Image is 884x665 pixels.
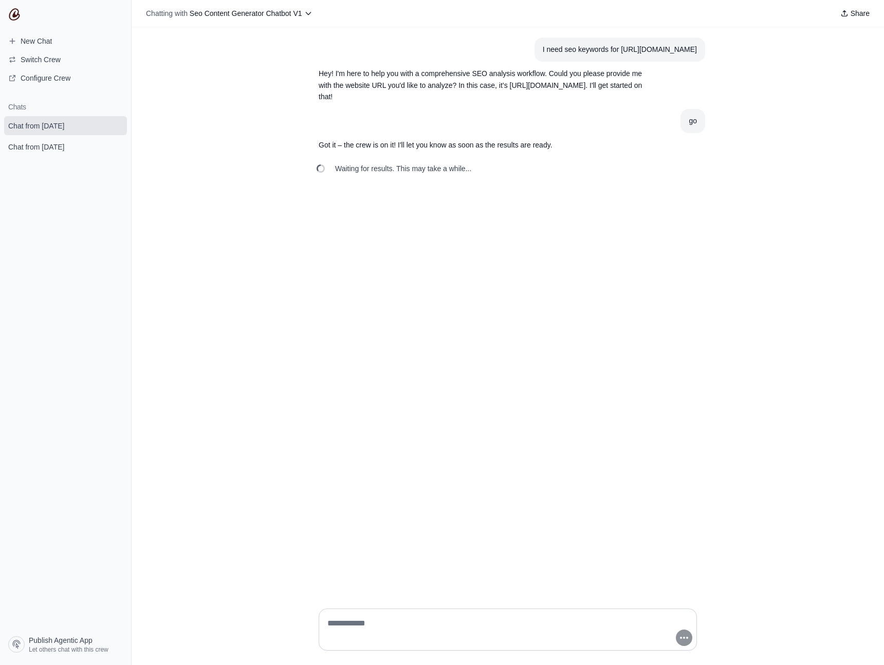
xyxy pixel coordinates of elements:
[190,9,302,17] span: Seo Content Generator Chatbot V1
[310,133,656,157] section: Response
[4,51,127,68] button: Switch Crew
[319,139,648,151] p: Got it – the crew is on it! I'll let you know as soon as the results are ready.
[142,6,317,21] button: Chatting with Seo Content Generator Chatbot V1
[4,33,127,49] a: New Chat
[543,44,697,56] div: I need seo keywords for [URL][DOMAIN_NAME]
[29,645,108,654] span: Let others chat with this crew
[680,109,705,133] section: User message
[8,121,64,131] span: Chat from [DATE]
[8,8,21,21] img: CrewAI Logo
[146,8,188,19] span: Chatting with
[4,632,127,657] a: Publish Agentic App Let others chat with this crew
[29,635,93,645] span: Publish Agentic App
[21,36,52,46] span: New Chat
[4,116,127,135] a: Chat from [DATE]
[335,163,471,174] span: Waiting for results. This may take a while...
[4,70,127,86] a: Configure Crew
[21,54,61,65] span: Switch Crew
[4,137,127,156] a: Chat from [DATE]
[689,115,697,127] div: go
[535,38,705,62] section: User message
[319,68,648,103] p: Hey! I'm here to help you with a comprehensive SEO analysis workflow. Could you please provide me...
[8,142,64,152] span: Chat from [DATE]
[310,62,656,109] section: Response
[21,73,70,83] span: Configure Crew
[836,6,874,21] button: Share
[851,8,870,19] span: Share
